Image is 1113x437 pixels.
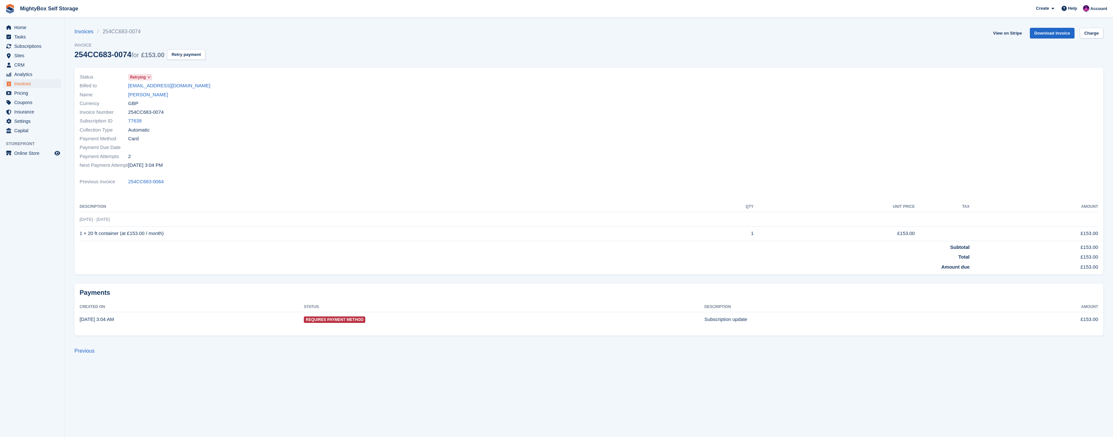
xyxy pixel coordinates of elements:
span: Invoice Number [80,109,128,116]
span: Payment Method [80,135,128,143]
td: £153.00 [754,226,915,241]
th: Description [80,202,695,212]
span: Online Store [14,149,53,158]
span: Payment Attempts [80,153,128,160]
img: Richard Marsh [1083,5,1089,12]
span: Name [80,91,128,99]
span: Coupons [14,98,53,107]
h2: Payments [80,289,1098,297]
a: menu [3,98,61,107]
th: Amount [970,202,1098,212]
span: CRM [14,60,53,69]
td: Subscription update [704,312,984,326]
time: 2025-09-22 02:04:08 UTC [80,316,114,322]
span: Subscriptions [14,42,53,51]
strong: Subtotal [950,244,970,250]
span: Insurance [14,107,53,116]
a: Retrying [128,73,152,81]
span: Tasks [14,32,53,41]
a: menu [3,107,61,116]
td: £153.00 [970,226,1098,241]
span: Pricing [14,89,53,98]
a: menu [3,126,61,135]
a: menu [3,51,61,60]
a: Charge [1080,28,1103,38]
span: Previous Invoice [80,178,128,186]
a: menu [3,60,61,69]
a: menu [3,117,61,126]
a: menu [3,42,61,51]
strong: Amount due [941,264,970,270]
td: £153.00 [970,261,1098,271]
th: Status [304,302,704,312]
span: Invoice [74,42,205,48]
a: 254CC683-0064 [128,178,164,186]
span: Status [80,73,128,81]
span: Requires Payment Method [304,316,365,323]
a: 77639 [128,117,142,125]
span: Next Payment Attempt [80,162,128,169]
td: £153.00 [984,312,1098,326]
th: Description [704,302,984,312]
span: Subscription ID [80,117,128,125]
span: Invoices [14,79,53,88]
span: Payment Due Date [80,144,128,151]
img: stora-icon-8386f47178a22dfd0bd8f6a31ec36ba5ce8667c1dd55bd0f319d3a0aa187defe.svg [5,4,15,14]
th: Amount [984,302,1098,312]
a: menu [3,32,61,41]
a: menu [3,89,61,98]
div: 254CC683-0074 [74,50,164,59]
span: Home [14,23,53,32]
span: Help [1068,5,1077,12]
span: [DATE] - [DATE] [80,217,110,222]
a: Previous [74,348,94,354]
span: Card [128,135,139,143]
span: 2 [128,153,131,160]
a: [EMAIL_ADDRESS][DOMAIN_NAME] [128,82,210,90]
td: £153.00 [970,251,1098,261]
time: 2025-09-25 14:04:13 UTC [128,162,163,169]
th: QTY [695,202,754,212]
span: Create [1036,5,1049,12]
span: Currency [80,100,128,107]
span: Retrying [130,74,146,80]
a: Preview store [53,149,61,157]
span: Collection Type [80,126,128,134]
th: Unit Price [754,202,915,212]
nav: breadcrumbs [74,28,205,36]
a: menu [3,79,61,88]
th: Created On [80,302,304,312]
span: Sites [14,51,53,60]
span: GBP [128,100,138,107]
a: [PERSON_NAME] [128,91,168,99]
span: Analytics [14,70,53,79]
a: Invoices [74,28,97,36]
a: Download Invoice [1030,28,1075,38]
a: menu [3,23,61,32]
td: 1 × 20 ft container (at £153.00 / month) [80,226,695,241]
span: for [131,51,139,59]
span: Billed to [80,82,128,90]
span: Automatic [128,126,150,134]
button: Retry payment [167,49,205,60]
td: 1 [695,226,754,241]
a: menu [3,70,61,79]
th: Tax [915,202,969,212]
span: Storefront [6,141,64,147]
strong: Total [958,254,970,260]
span: Account [1090,5,1107,12]
span: Capital [14,126,53,135]
a: View on Stripe [990,28,1024,38]
span: Settings [14,117,53,126]
a: MightyBox Self Storage [17,3,81,14]
a: menu [3,149,61,158]
td: £153.00 [970,241,1098,251]
span: £153.00 [141,51,164,59]
span: 254CC683-0074 [128,109,164,116]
